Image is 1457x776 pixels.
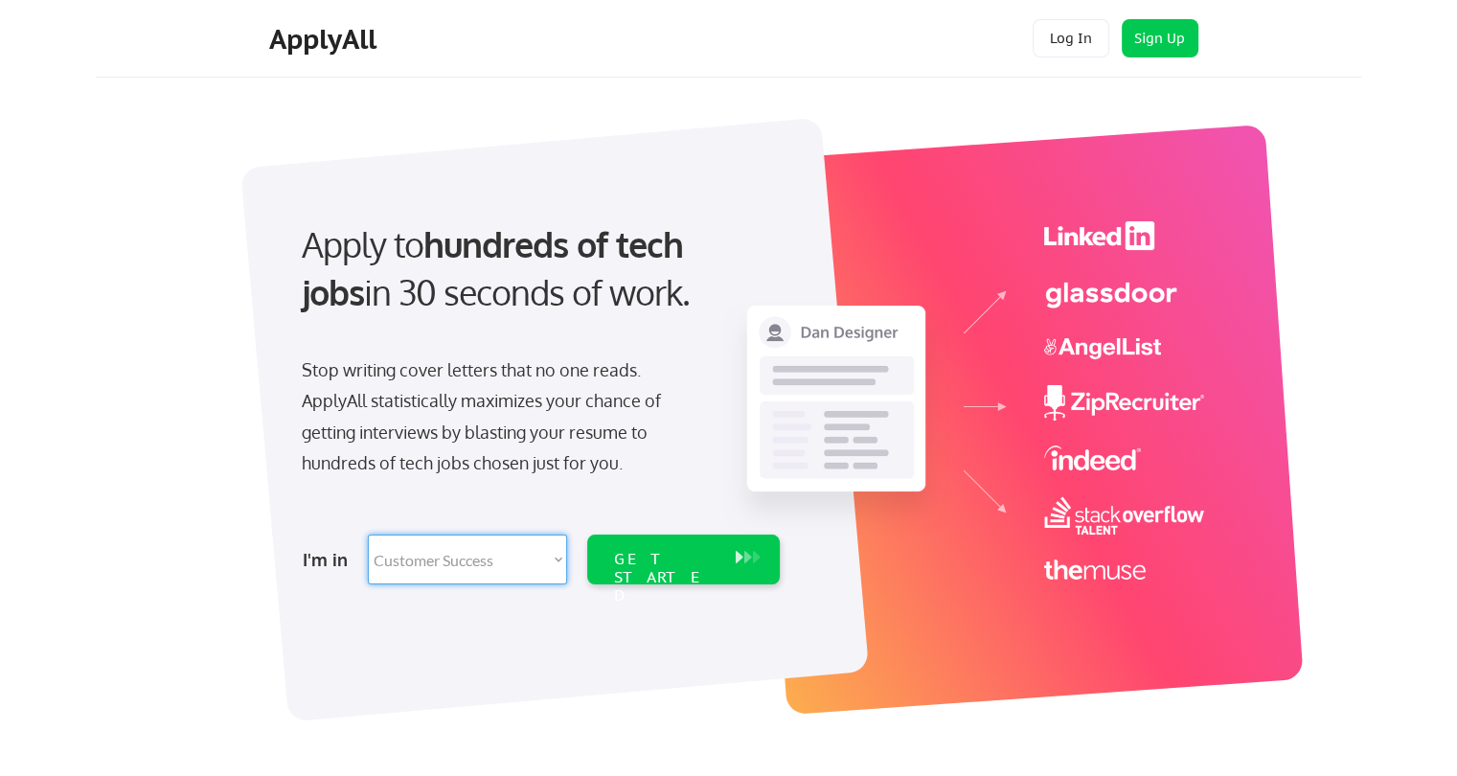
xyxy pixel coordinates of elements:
div: GET STARTED [614,550,717,605]
div: Stop writing cover letters that no one reads. ApplyAll statistically maximizes your chance of get... [302,354,695,479]
div: ApplyAll [269,23,382,56]
div: I'm in [303,544,356,575]
strong: hundreds of tech jobs [302,222,692,313]
button: Sign Up [1122,19,1198,57]
button: Log In [1033,19,1109,57]
div: Apply to in 30 seconds of work. [302,220,772,317]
